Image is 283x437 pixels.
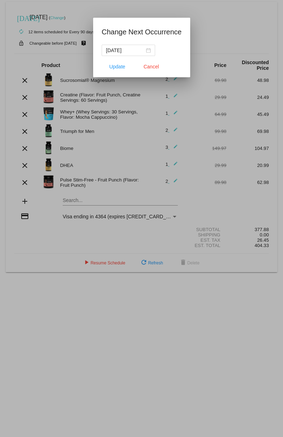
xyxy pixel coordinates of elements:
span: Update [109,64,125,69]
button: Update [102,60,133,73]
h1: Change Next Occurrence [102,26,182,38]
span: Cancel [143,64,159,69]
button: Close dialog [136,60,167,73]
input: Select date [106,46,145,54]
